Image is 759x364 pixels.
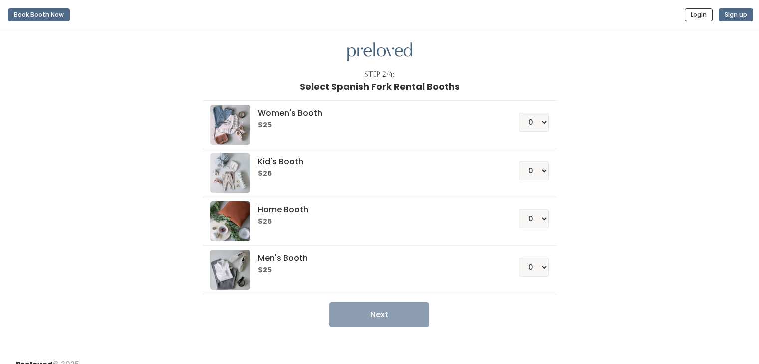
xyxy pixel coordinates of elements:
[8,4,70,26] a: Book Booth Now
[258,121,495,129] h6: $25
[258,205,495,214] h5: Home Booth
[8,8,70,21] button: Book Booth Now
[258,157,495,166] h5: Kid's Booth
[258,170,495,178] h6: $25
[364,69,395,80] div: Step 2/4:
[210,201,250,241] img: preloved logo
[210,250,250,290] img: preloved logo
[210,105,250,145] img: preloved logo
[719,8,753,21] button: Sign up
[210,153,250,193] img: preloved logo
[258,218,495,226] h6: $25
[258,109,495,118] h5: Women's Booth
[347,42,412,62] img: preloved logo
[685,8,713,21] button: Login
[329,302,429,327] button: Next
[258,266,495,274] h6: $25
[258,254,495,263] h5: Men's Booth
[300,82,460,92] h1: Select Spanish Fork Rental Booths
